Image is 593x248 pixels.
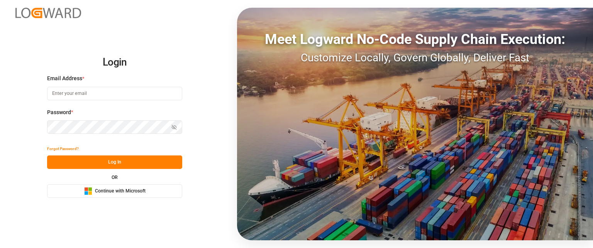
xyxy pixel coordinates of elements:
[47,108,71,116] span: Password
[237,50,593,66] div: Customize Locally, Govern Globally, Deliver Fast
[237,29,593,50] div: Meet Logward No-Code Supply Chain Execution:
[47,50,182,75] h2: Login
[47,142,79,155] button: Forgot Password?
[47,74,82,83] span: Email Address
[47,155,182,169] button: Log In
[95,188,146,195] span: Continue with Microsoft
[112,175,118,180] small: OR
[15,8,81,18] img: Logward_new_orange.png
[47,184,182,198] button: Continue with Microsoft
[47,87,182,100] input: Enter your email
